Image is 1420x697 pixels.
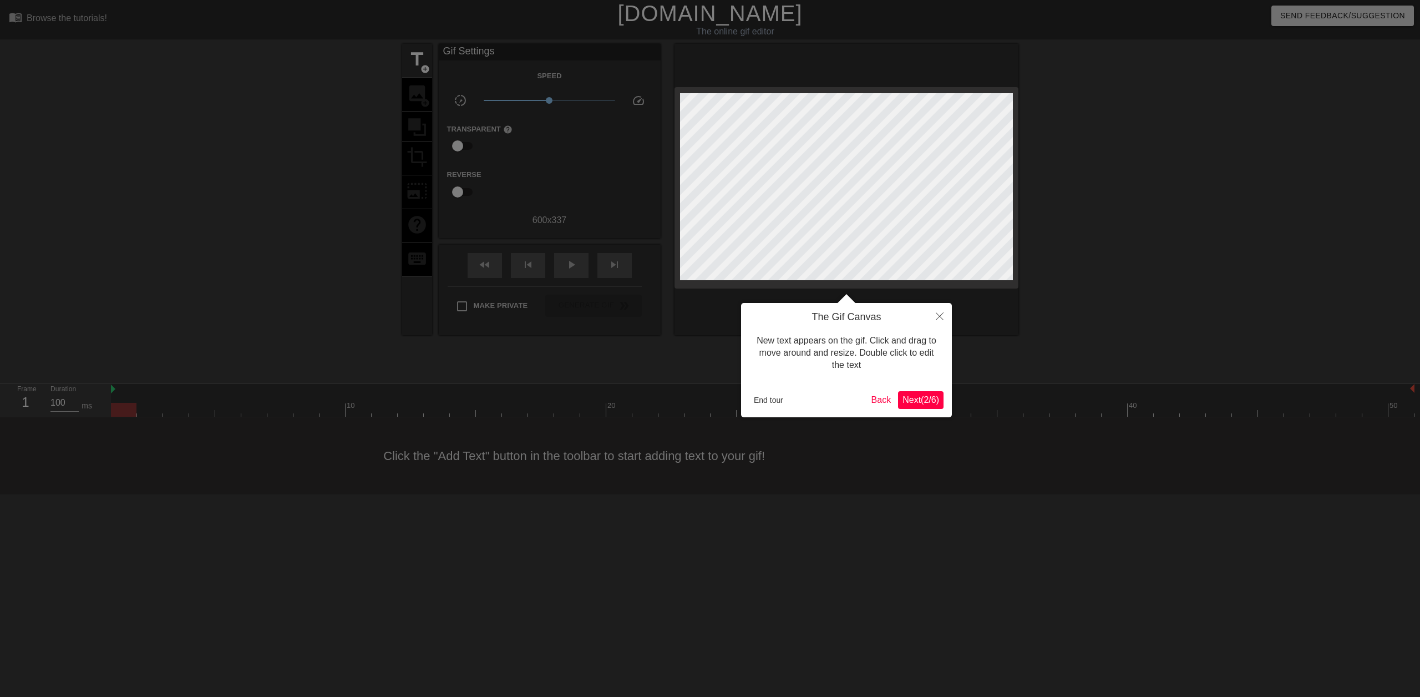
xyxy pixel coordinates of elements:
button: End tour [749,392,788,408]
div: New text appears on the gif. Click and drag to move around and resize. Double click to edit the text [749,324,944,383]
button: Back [867,391,896,409]
button: Close [927,303,952,329]
span: Next ( 2 / 6 ) [902,395,939,405]
button: Next [898,391,944,409]
h4: The Gif Canvas [749,311,944,324]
